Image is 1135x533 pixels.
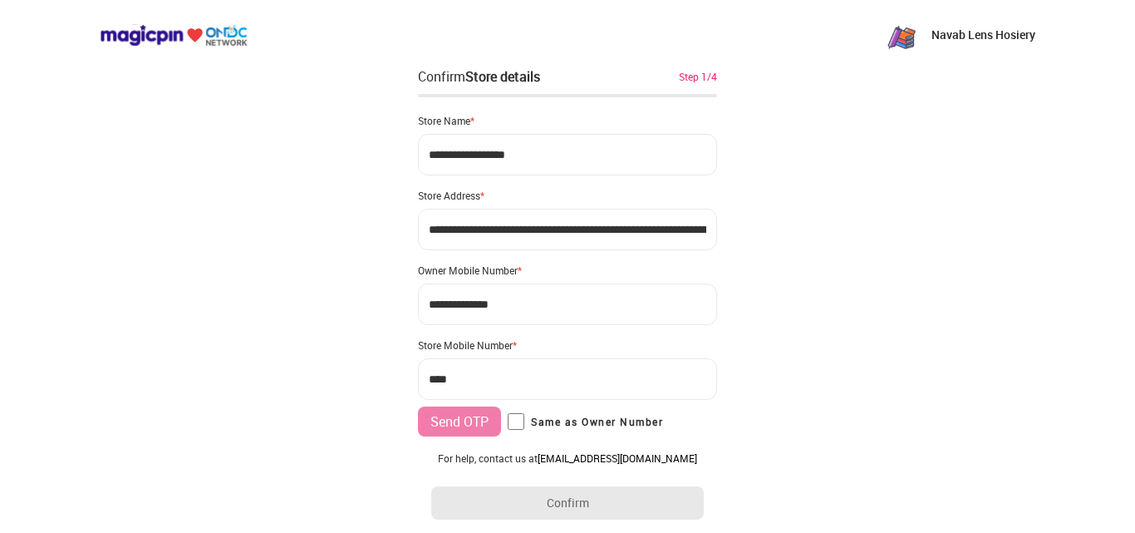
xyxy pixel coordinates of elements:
[418,114,717,127] div: Store Name
[885,18,918,52] img: zN8eeJ7_1yFC7u6ROh_yaNnuSMByXp4ytvKet0ObAKR-3G77a2RQhNqTzPi8_o_OMQ7Yu_PgX43RpeKyGayj_rdr-Pw
[538,452,697,465] a: [EMAIL_ADDRESS][DOMAIN_NAME]
[418,264,717,277] div: Owner Mobile Number
[100,24,248,47] img: ondc-logo-new-small.8a59708e.svg
[418,407,501,437] button: Send OTP
[431,486,704,520] button: Confirm
[418,67,540,86] div: Confirm
[465,67,540,86] div: Store details
[679,69,717,84] div: Step 1/4
[431,452,704,465] div: For help, contact us at
[508,413,524,430] input: Same as Owner Number
[418,189,717,202] div: Store Address
[508,413,663,430] label: Same as Owner Number
[931,27,1035,43] p: Navab Lens Hosiery
[418,450,717,463] div: Owner E-mail ID
[418,338,717,352] div: Store Mobile Number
